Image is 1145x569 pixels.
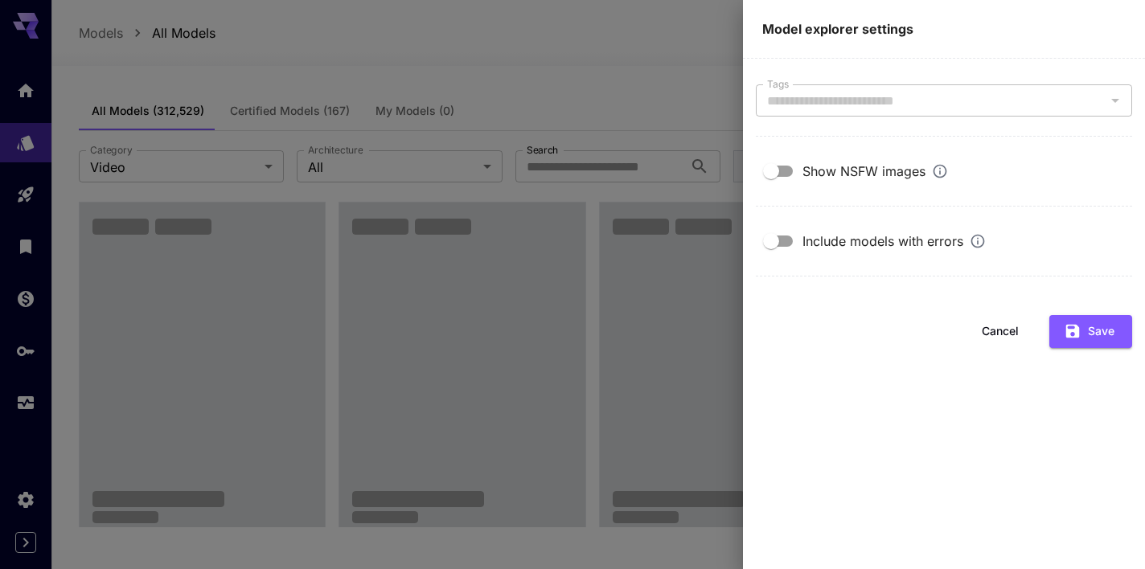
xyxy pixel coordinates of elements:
button: Save [1049,315,1132,348]
div: Include models with errors [802,231,986,251]
div: Show NSFW images [802,162,948,181]
button: Cancel [964,315,1036,348]
p: Model explorer settings [762,19,1126,39]
svg: This option will display nsfw images [932,163,948,179]
svg: This option will show up models that might be broken [970,233,986,249]
label: Tags [767,77,789,91]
